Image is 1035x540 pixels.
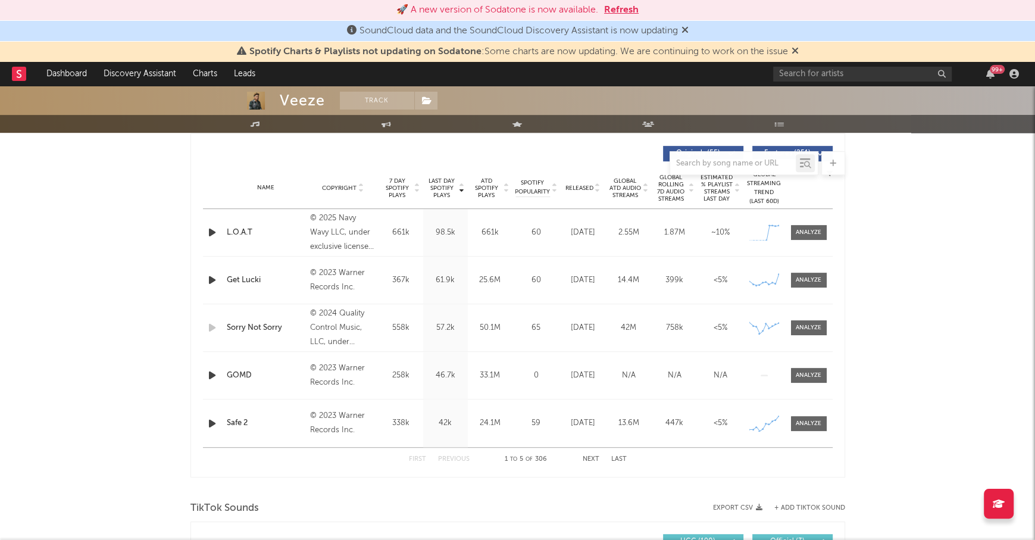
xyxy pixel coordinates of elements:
[249,47,788,57] span: : Some charts are now updating. We are continuing to work on the issue
[340,92,414,110] button: Track
[471,370,509,382] div: 33.1M
[471,417,509,429] div: 24.1M
[773,67,952,82] input: Search for artists
[510,457,517,462] span: to
[493,452,559,467] div: 1 5 306
[583,456,599,463] button: Next
[185,62,226,86] a: Charts
[760,150,815,157] span: Features ( 251 )
[226,62,264,86] a: Leads
[426,274,465,286] div: 61.9k
[713,504,762,511] button: Export CSV
[227,370,305,382] a: GOMD
[701,322,740,334] div: <5%
[515,370,557,382] div: 0
[655,274,695,286] div: 399k
[515,322,557,334] div: 65
[382,274,420,286] div: 367k
[663,146,743,161] button: Originals(55)
[382,227,420,239] div: 661k
[655,227,695,239] div: 1.87M
[426,322,465,334] div: 57.2k
[609,322,649,334] div: 42M
[310,211,375,254] div: © 2025 Navy Wavy LLC, under exclusive license to Warner Records Inc.
[227,417,305,429] a: Safe 2
[792,47,799,57] span: Dismiss
[515,274,557,286] div: 60
[310,266,375,295] div: © 2023 Warner Records Inc.
[227,274,305,286] a: Get Lucki
[609,177,642,199] span: Global ATD Audio Streams
[396,3,598,17] div: 🚀 A new version of Sodatone is now available.
[426,417,465,429] div: 42k
[774,505,845,511] button: + Add TikTok Sound
[986,69,995,79] button: 99+
[701,274,740,286] div: <5%
[322,185,357,192] span: Copyright
[609,417,649,429] div: 13.6M
[249,47,481,57] span: Spotify Charts & Playlists not updating on Sodatone
[701,174,733,202] span: Estimated % Playlist Streams Last Day
[471,177,502,199] span: ATD Spotify Plays
[95,62,185,86] a: Discovery Assistant
[604,3,639,17] button: Refresh
[681,26,689,36] span: Dismiss
[471,274,509,286] div: 25.6M
[409,456,426,463] button: First
[382,417,420,429] div: 338k
[563,370,603,382] div: [DATE]
[526,457,533,462] span: of
[359,26,678,36] span: SoundCloud data and the SoundCloud Discovery Assistant is now updating
[426,177,458,199] span: Last Day Spotify Plays
[565,185,593,192] span: Released
[382,322,420,334] div: 558k
[655,370,695,382] div: N/A
[990,65,1005,74] div: 99 +
[609,227,649,239] div: 2.55M
[655,174,687,202] span: Global Rolling 7D Audio Streams
[515,417,557,429] div: 59
[190,501,259,516] span: TikTok Sounds
[426,370,465,382] div: 46.7k
[471,322,509,334] div: 50.1M
[426,227,465,239] div: 98.5k
[515,227,557,239] div: 60
[563,274,603,286] div: [DATE]
[670,159,796,168] input: Search by song name or URL
[701,227,740,239] div: ~ 10 %
[701,417,740,429] div: <5%
[310,361,375,390] div: © 2023 Warner Records Inc.
[515,179,550,196] span: Spotify Popularity
[382,370,420,382] div: 258k
[563,322,603,334] div: [DATE]
[310,409,375,438] div: © 2023 Warner Records Inc.
[310,307,375,349] div: © 2024 Quality Control Music, LLC, under exclusive license to UMG Recordings, Inc.
[227,322,305,334] a: Sorry Not Sorry
[752,146,833,161] button: Features(251)
[611,456,627,463] button: Last
[655,322,695,334] div: 758k
[563,417,603,429] div: [DATE]
[471,227,509,239] div: 661k
[227,183,305,192] div: Name
[746,170,782,206] div: Global Streaming Trend (Last 60D)
[762,505,845,511] button: + Add TikTok Sound
[382,177,413,199] span: 7 Day Spotify Plays
[438,456,470,463] button: Previous
[655,417,695,429] div: 447k
[609,370,649,382] div: N/A
[280,92,325,110] div: Veeze
[609,274,649,286] div: 14.4M
[671,150,726,157] span: Originals ( 55 )
[563,227,603,239] div: [DATE]
[227,227,305,239] a: L.O.A.T
[38,62,95,86] a: Dashboard
[701,370,740,382] div: N/A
